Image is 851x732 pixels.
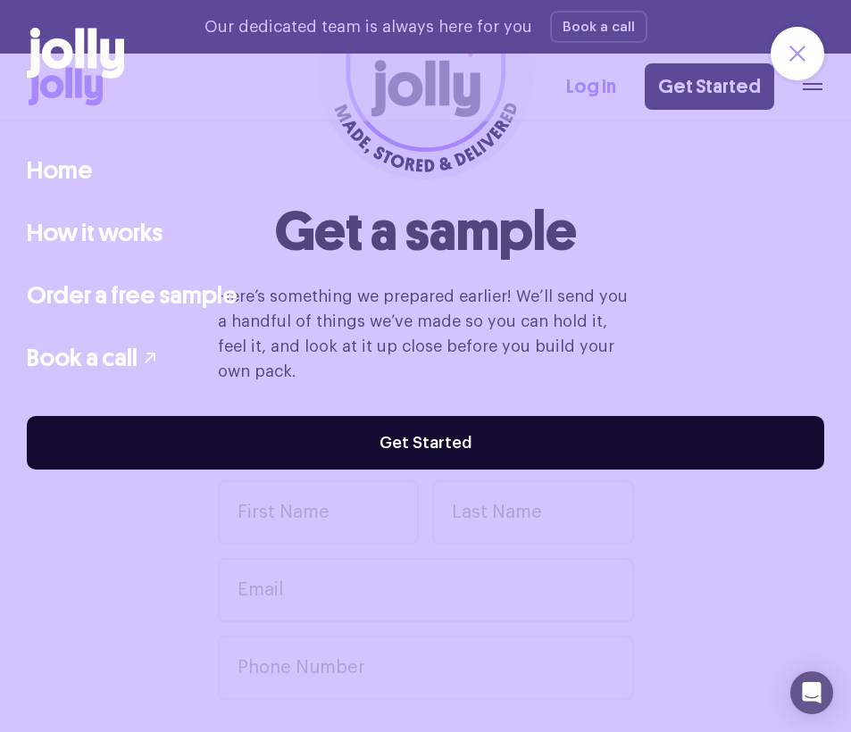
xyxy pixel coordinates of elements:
div: Open Intercom Messenger [790,671,833,714]
a: How it works [27,214,163,252]
a: Get Started [27,416,824,470]
a: Home [27,152,93,189]
a: Order a free sample [27,277,238,314]
button: Book a call [27,339,155,377]
span: Book a call [27,339,138,377]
